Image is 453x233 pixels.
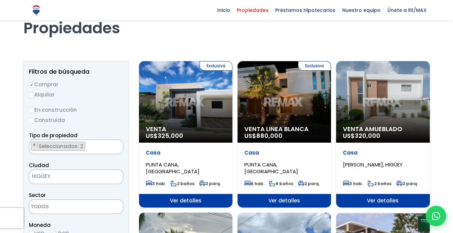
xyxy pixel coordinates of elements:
[146,161,199,175] span: PUNTA CANA, [GEOGRAPHIC_DATA]
[31,142,38,148] button: Remove item
[244,131,282,140] span: US$
[29,132,77,139] span: Tipo de propiedad
[244,149,324,156] p: Casa
[29,162,49,169] span: Ciudad
[343,126,423,132] span: Venta Amueblado
[30,4,42,16] img: Logo de REMAX
[343,149,423,156] p: Casa
[29,80,123,89] label: Comprar
[146,126,226,132] span: Venta
[343,131,380,140] span: US$
[343,161,403,168] span: [PERSON_NAME], HIGÜEY
[113,174,116,180] span: ×
[139,61,232,208] a: Exclusiva Venta US$325,000 Casa PUNTA CANA, [GEOGRAPHIC_DATA] 3 hab. 2 baños 2 parq. Ver detalles
[29,90,123,99] label: Alquilar
[384,5,430,15] span: Únete a RE/MAX
[116,142,120,148] button: Remove all items
[355,131,380,140] span: 320,000
[139,194,232,208] span: Ver detalles
[233,5,272,15] span: Propiedades
[199,61,232,71] span: Exclusiva
[38,143,85,150] span: Seleccionados: 2
[29,118,34,123] input: Construida
[29,68,123,75] h2: Filtros de búsqueda
[238,194,331,208] span: Ver detalles
[244,181,264,186] span: 6 hab.
[29,221,123,229] span: Moneda
[199,181,221,186] span: 2 parq.
[146,181,166,186] span: 3 hab.
[29,116,123,124] label: Construida
[31,142,85,151] li: CASA
[29,172,106,181] span: HIGÜEY
[29,200,95,214] textarea: Search
[116,142,119,148] span: ×
[396,181,418,186] span: 2 parq.
[214,5,233,15] span: Inicio
[29,82,34,88] input: Comprar
[336,194,430,208] span: Ver detalles
[146,131,183,140] span: US$
[171,181,194,186] span: 2 baños
[33,142,36,148] span: ×
[256,131,282,140] span: 880,000
[29,108,34,113] input: En construcción
[158,131,183,140] span: 325,000
[238,61,331,208] a: Exclusiva Venta Linea Blanca US$880,000 Casa PUNTA CANA, [GEOGRAPHIC_DATA] 6 hab. 6 baños 2 parq....
[29,169,123,184] span: HIGÜEY
[244,126,324,132] span: Venta Linea Blanca
[146,149,226,156] p: Casa
[29,140,33,155] textarea: Search
[269,181,293,186] span: 6 baños
[244,161,298,175] span: PUNTA CANA, [GEOGRAPHIC_DATA]
[29,92,34,98] input: Alquilar
[368,181,391,186] span: 2 baños
[272,5,339,15] span: Préstamos Hipotecarios
[343,181,363,186] span: 3 hab.
[106,172,116,182] button: Remove all items
[29,192,46,199] span: Sector
[298,61,331,71] span: Exclusiva
[298,181,320,186] span: 2 parq.
[339,5,384,15] span: Nuestro equipo
[336,61,430,208] a: Venta Amueblado US$320,000 Casa [PERSON_NAME], HIGÜEY 3 hab. 2 baños 2 parq. Ver detalles
[29,106,123,114] label: En construcción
